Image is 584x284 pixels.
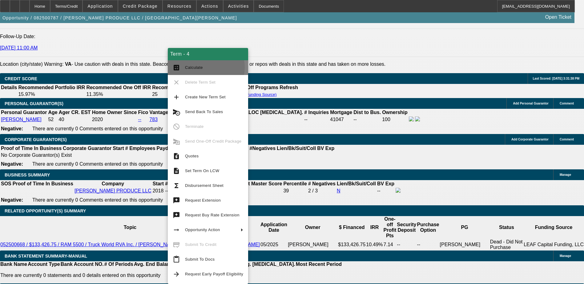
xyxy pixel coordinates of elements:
[173,108,180,116] mat-icon: cancel_schedule_send
[224,0,254,12] button: Activities
[5,101,63,106] span: PERSONAL GUARANTOR(S)
[223,116,304,123] td: $41,047
[168,48,248,60] div: Term - 4
[65,61,385,67] label: - Use caution with deals in this state. Beacon has experienced harder deals and / or repos with d...
[330,110,352,115] b: Mortgage
[490,239,524,250] td: Dead - Did Not Purchase
[185,213,240,217] span: Request Buy Rate Extension
[337,181,376,186] b: Lien/Bk/Suit/Coll
[173,64,180,71] mat-icon: calculate
[185,272,243,276] span: Request Early Payoff Eligibility
[1,161,23,167] b: Negative:
[185,95,226,99] span: Create New Term Set
[92,110,137,115] b: Home Owner Since
[543,12,574,22] a: Open Ticket
[283,188,307,194] div: 39
[167,4,191,9] span: Resources
[32,197,163,203] span: There are currently 0 Comments entered on this opportunity
[165,181,195,186] b: # Employees
[185,154,199,158] span: Quotes
[157,146,174,151] b: Paydex
[353,116,381,123] td: --
[5,208,86,213] span: RELATED OPPORTUNITY(S) SUMMARY
[353,110,381,115] b: Dist to Bus.
[152,85,212,91] th: Recommended Max Term
[440,239,490,250] td: [PERSON_NAME]
[260,216,288,239] th: Application Date
[32,161,163,167] span: There are currently 0 Comments entered on this opportunity
[113,146,124,151] b: Start
[185,257,215,262] span: Submit To Docs
[366,216,383,239] th: IRR
[382,110,408,115] b: Ownership
[513,102,549,105] span: Add Personal Guarantor
[260,239,288,250] td: 05/2025
[533,77,579,80] span: Last Scored: [DATE] 3:31:38 PM
[304,116,329,123] td: --
[283,181,307,186] b: Percentile
[382,116,408,123] td: 100
[383,216,397,239] th: One-off Profit Pts
[440,216,490,239] th: PG
[86,85,151,91] th: Recommended One Off IRR
[1,126,23,131] b: Negative:
[152,91,212,97] td: 25
[511,138,549,141] span: Add Corporate Guarantor
[490,216,524,239] th: Status
[225,261,296,267] th: # Mts. Neg. [MEDICAL_DATA].
[523,239,584,250] td: LEAF Capital Funding, LLC
[104,261,134,267] th: # Of Periods
[197,0,223,12] button: Actions
[173,167,180,175] mat-icon: description
[397,216,417,239] th: Security Deposit
[185,183,224,188] span: Disbursement Sheet
[338,216,366,239] th: $ Financed
[396,188,401,193] img: facebook-icon.png
[163,0,196,12] button: Resources
[1,110,47,115] b: Personal Guarantor
[1,145,62,152] th: Proof of Time In Business
[1,197,23,203] b: Negative:
[27,261,60,267] th: Account Type
[173,211,180,219] mat-icon: try
[317,146,334,151] b: BV Exp
[2,15,237,20] span: Opportunity / 082500787 / [PERSON_NAME] PRODUCE LLC / [GEOGRAPHIC_DATA][PERSON_NAME]
[1,117,42,122] a: [PERSON_NAME]
[173,270,180,278] mat-icon: arrow_forward
[153,181,164,186] b: Start
[304,110,329,115] b: # Inquiries
[75,188,151,193] a: [PERSON_NAME] PRODUCE LLC
[60,261,104,267] th: Bank Account NO.
[165,188,168,193] span: --
[5,254,87,258] span: BANK STATEMENT SUMMARY-MANUAL
[279,85,298,91] th: Refresh
[149,110,168,115] b: Vantage
[228,4,249,9] span: Activities
[0,273,342,278] p: There are currently 0 statements and 0 details entered on this opportunity
[377,187,395,194] td: --
[134,261,176,267] th: Avg. End Balance
[102,181,124,186] b: Company
[185,227,220,232] span: Opportunity Action
[397,239,417,250] td: --
[415,116,420,121] img: linkedin-icon.png
[87,4,113,9] span: Application
[5,137,67,142] span: CORPORATE GUARANTOR(S)
[173,226,180,234] mat-icon: arrow_right_alt
[201,4,218,9] span: Actions
[48,110,57,115] b: Age
[560,138,574,141] span: Comment
[185,168,219,173] span: Set Term On LCW
[118,0,162,12] button: Credit Package
[83,0,117,12] button: Application
[5,172,50,177] span: BUSINESS SUMMARY
[59,110,91,115] b: Ager CR. EST
[288,216,338,239] th: Owner
[330,116,352,123] td: 41047
[560,102,574,105] span: Comment
[48,116,58,123] td: 52
[417,216,439,239] th: Purchase Option
[173,197,180,204] mat-icon: try
[173,256,180,263] mat-icon: content_paste
[523,216,584,239] th: Funding Source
